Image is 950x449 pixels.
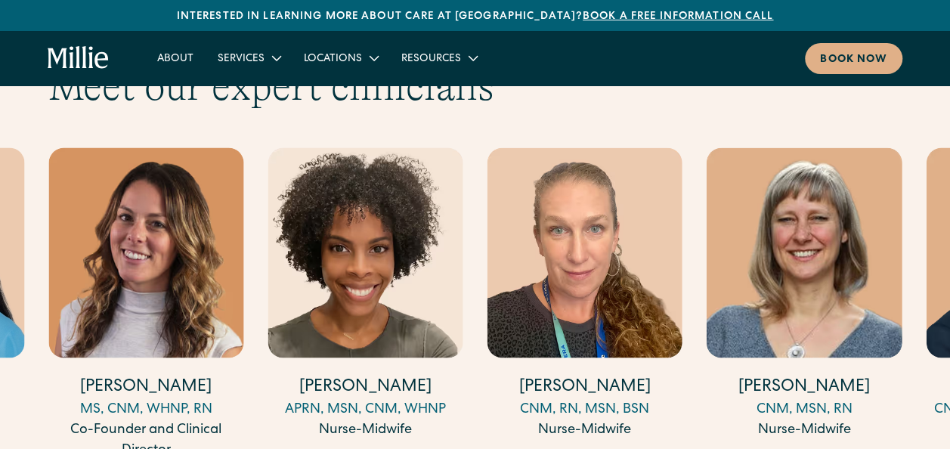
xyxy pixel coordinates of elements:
[487,399,682,420] div: CNM, RN, MSN, BSN
[707,376,902,399] h4: [PERSON_NAME]
[487,147,682,442] div: 5 / 17
[707,147,902,440] a: [PERSON_NAME]CNM, MSN, RNNurse-Midwife
[268,147,463,440] a: [PERSON_NAME]APRN, MSN, CNM, WHNPNurse-Midwife
[292,45,389,70] div: Locations
[268,399,463,420] div: APRN, MSN, CNM, WHNP
[389,45,488,70] div: Resources
[48,399,243,420] div: MS, CNM, WHNP, RN
[268,376,463,399] h4: [PERSON_NAME]
[268,147,463,442] div: 4 / 17
[707,147,902,442] div: 6 / 17
[304,51,362,67] div: Locations
[145,45,206,70] a: About
[401,51,461,67] div: Resources
[707,420,902,440] div: Nurse-Midwife
[820,52,887,68] div: Book now
[707,399,902,420] div: CNM, MSN, RN
[583,11,773,22] a: Book a free information call
[48,376,243,399] h4: [PERSON_NAME]
[48,63,902,110] h2: Meet our expert clinicians
[268,420,463,440] div: Nurse-Midwife
[206,45,292,70] div: Services
[487,420,682,440] div: Nurse-Midwife
[218,51,265,67] div: Services
[805,43,902,74] a: Book now
[48,46,109,70] a: home
[487,147,682,440] a: [PERSON_NAME]CNM, RN, MSN, BSNNurse-Midwife
[487,376,682,399] h4: [PERSON_NAME]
